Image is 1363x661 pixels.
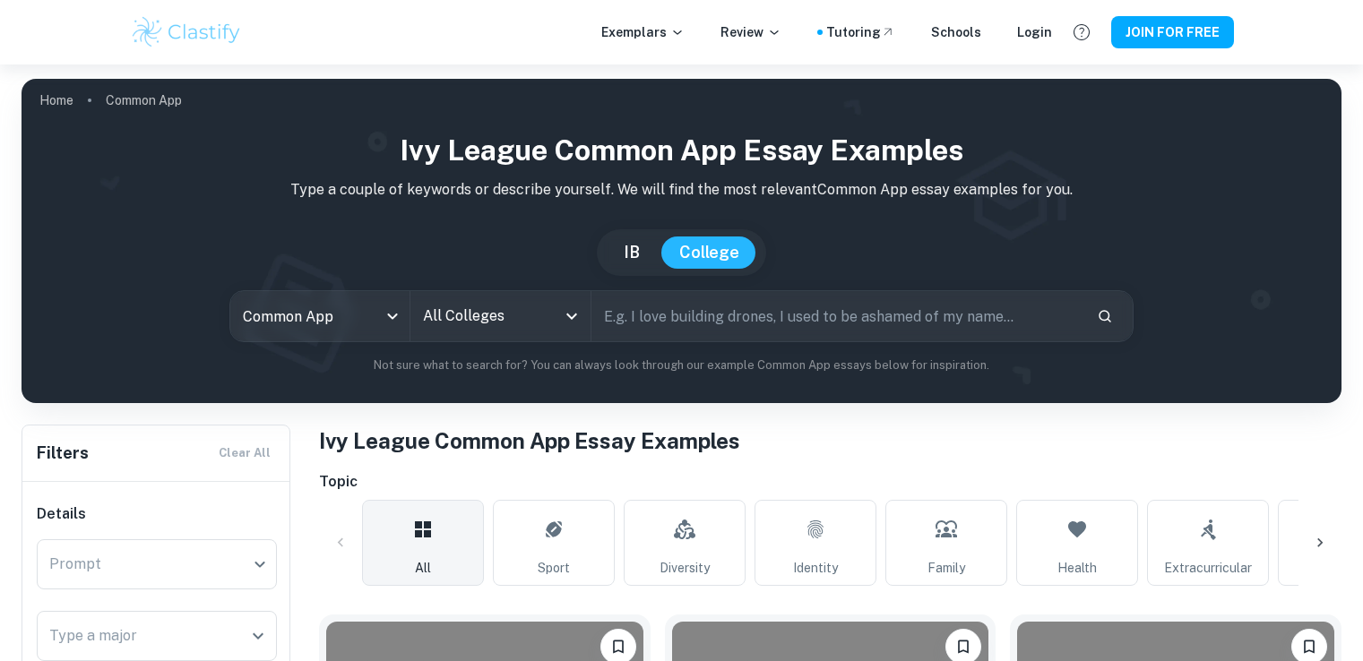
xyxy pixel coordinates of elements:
[39,88,73,113] a: Home
[37,503,277,525] h6: Details
[720,22,781,42] p: Review
[591,291,1083,341] input: E.g. I love building drones, I used to be ashamed of my name...
[538,558,570,578] span: Sport
[927,558,965,578] span: Family
[36,179,1327,201] p: Type a couple of keywords or describe yourself. We will find the most relevant Common App essay e...
[793,558,838,578] span: Identity
[22,79,1341,403] img: profile cover
[1164,558,1252,578] span: Extracurricular
[826,22,895,42] a: Tutoring
[130,14,244,50] img: Clastify logo
[601,22,685,42] p: Exemplars
[660,558,710,578] span: Diversity
[1090,301,1120,331] button: Search
[1017,22,1052,42] a: Login
[319,425,1341,457] h1: Ivy League Common App Essay Examples
[246,623,271,648] button: Open
[606,236,658,269] button: IB
[37,441,89,466] h6: Filters
[661,236,757,269] button: College
[36,356,1327,374] p: Not sure what to search for? You can always look through our example Common App essays below for ...
[230,291,410,341] div: Common App
[36,129,1327,172] h1: Ivy League Common App Essay Examples
[106,90,182,110] p: Common App
[415,558,431,578] span: All
[319,471,1341,493] h6: Topic
[559,304,584,329] button: Open
[931,22,981,42] a: Schools
[1066,17,1097,47] button: Help and Feedback
[1057,558,1097,578] span: Health
[1111,16,1234,48] button: JOIN FOR FREE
